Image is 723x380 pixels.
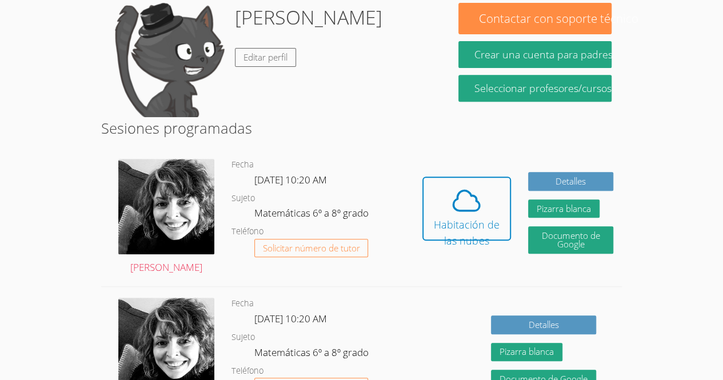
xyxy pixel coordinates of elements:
[434,218,500,247] font: Habitación de las nubes
[254,239,369,258] button: Solicitar número de tutor
[458,75,611,102] a: Seleccionar profesores/cursos
[474,81,612,95] font: Seleccionar profesores/cursos
[254,173,327,186] font: [DATE] 10:20 AM
[231,331,255,342] font: Sujeto
[118,159,214,254] img: avatar.png
[556,175,586,187] font: Detalles
[254,346,369,359] font: Matemáticas 6º a 8º grado
[231,365,263,376] font: Teléfono
[243,51,287,63] font: Editar perfil
[528,172,613,191] a: Detalles
[537,203,591,214] font: Pizarra blanca
[235,4,382,30] font: [PERSON_NAME]
[263,242,360,254] font: Solicitar número de tutor
[118,159,214,275] a: [PERSON_NAME]
[254,206,369,219] font: Matemáticas 6º a 8º grado
[235,48,296,67] a: Editar perfil
[111,3,226,117] img: default.png
[130,261,202,274] font: [PERSON_NAME]
[474,47,613,61] font: Crear una cuenta para padres
[528,319,558,330] font: Detalles
[422,177,511,241] button: Habitación de las nubes
[479,10,638,26] font: Contactar con soporte técnico
[458,41,611,68] button: Crear una cuenta para padres
[254,312,327,325] font: [DATE] 10:20 AM
[491,343,562,362] button: Pizarra blanca
[231,193,255,203] font: Sujeto
[231,226,263,237] font: Teléfono
[231,298,254,309] font: Fecha
[528,199,600,218] button: Pizarra blanca
[231,159,254,170] font: Fecha
[500,346,554,357] font: Pizarra blanca
[458,3,611,34] button: Contactar con soporte técnico
[491,315,596,334] a: Detalles
[101,118,252,138] font: Sesiones programadas
[541,230,600,250] font: Documento de Google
